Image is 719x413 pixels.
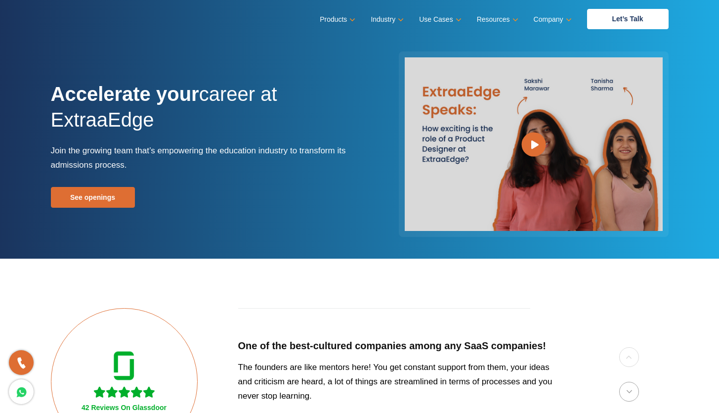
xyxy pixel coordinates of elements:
button: Next [619,382,639,402]
p: The founders are like mentors here! You get constant support from them, your ideas and criticism ... [238,360,563,403]
h5: One of the best-cultured companies among any SaaS companies! [238,340,563,352]
a: Let’s Talk [587,9,669,29]
h3: 42 Reviews On Glassdoor [82,404,167,412]
p: Join the growing team that’s empowering the education industry to transform its admissions process. [51,143,352,172]
a: Industry [371,12,402,27]
a: See openings [51,187,135,208]
strong: Accelerate your [51,83,199,105]
a: Company [534,12,570,27]
h1: career at ExtraaEdge [51,81,352,143]
a: Use Cases [419,12,459,27]
a: Products [320,12,353,27]
a: Resources [477,12,516,27]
